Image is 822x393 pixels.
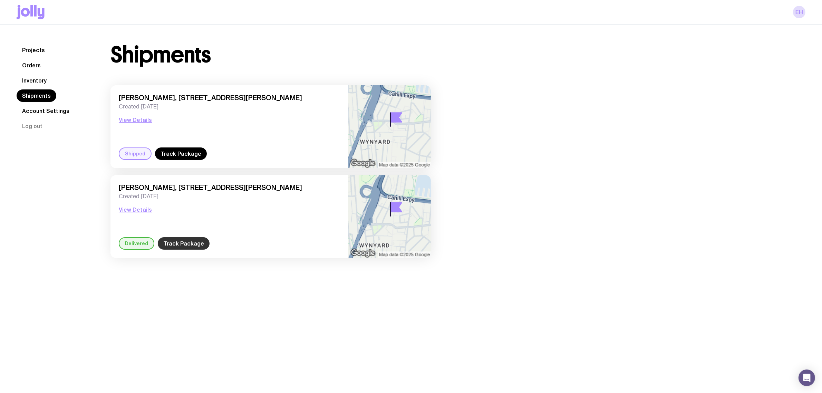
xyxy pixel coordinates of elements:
a: Projects [17,44,50,56]
div: Shipped [119,147,152,160]
button: Log out [17,120,48,132]
a: Track Package [158,237,210,250]
a: Orders [17,59,46,71]
a: EH [793,6,805,18]
button: View Details [119,205,152,214]
img: staticmap [348,85,431,168]
img: staticmap [348,175,431,258]
span: Created [DATE] [119,103,340,110]
a: Track Package [155,147,207,160]
span: [PERSON_NAME], [STREET_ADDRESS][PERSON_NAME] [119,183,340,192]
a: Inventory [17,74,52,87]
div: Open Intercom Messenger [799,370,815,386]
a: Shipments [17,89,56,102]
div: Delivered [119,237,154,250]
span: [PERSON_NAME], [STREET_ADDRESS][PERSON_NAME] [119,94,340,102]
span: Created [DATE] [119,193,340,200]
a: Account Settings [17,105,75,117]
button: View Details [119,116,152,124]
h1: Shipments [110,44,211,66]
